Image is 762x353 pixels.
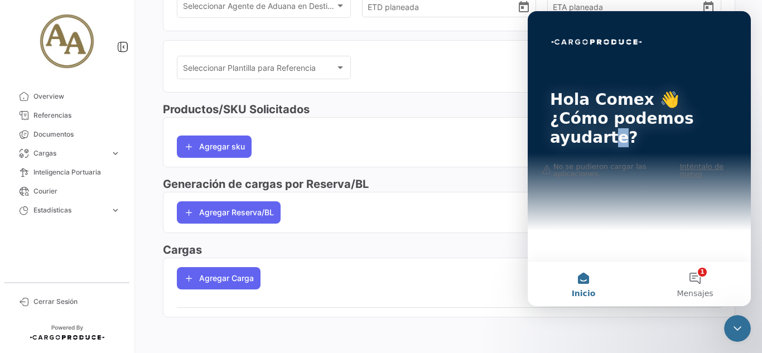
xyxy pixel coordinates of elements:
[39,13,95,69] img: 852fc388-10ad-47fd-b232-e98225ca49a8.jpg
[33,129,120,139] span: Documentos
[724,315,751,342] iframe: Intercom live chat
[177,201,281,224] button: Agregar Reserva/BL
[110,148,120,158] span: expand_more
[110,205,120,215] span: expand_more
[33,91,120,101] span: Overview
[183,3,335,13] span: Seleccionar Agente de Aduana en Destino
[9,106,125,125] a: Referencias
[163,242,735,258] h3: Cargas
[163,101,735,117] h3: Productos/SKU Solicitados
[183,65,335,75] span: Seleccionar Plantilla para Referencia
[9,87,125,106] a: Overview
[177,136,252,158] button: Agregar sku
[9,182,125,201] a: Courier
[33,297,120,307] span: Cerrar Sesión
[33,148,106,158] span: Cargas
[33,167,120,177] span: Inteligencia Portuaria
[33,110,120,120] span: Referencias
[33,205,106,215] span: Estadísticas
[9,125,125,144] a: Documentos
[9,163,125,182] a: Inteligencia Portuaria
[33,186,120,196] span: Courier
[528,11,751,306] iframe: Intercom live chat
[163,176,735,192] h3: Generación de cargas por Reserva/BL
[177,267,261,289] button: Agregar Carga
